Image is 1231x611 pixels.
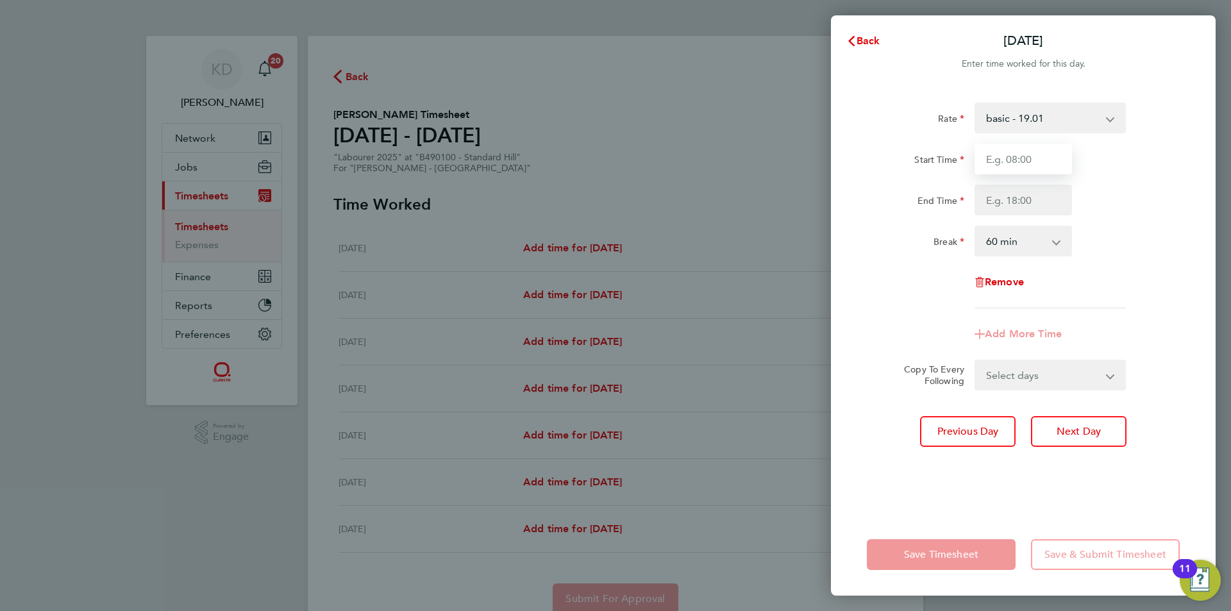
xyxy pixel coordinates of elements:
p: [DATE] [1003,32,1043,50]
label: Break [934,236,964,251]
input: E.g. 18:00 [975,185,1072,215]
label: Copy To Every Following [894,364,964,387]
button: Next Day [1031,416,1126,447]
span: Remove [985,276,1024,288]
span: Previous Day [937,425,999,438]
button: Open Resource Center, 11 new notifications [1180,560,1221,601]
div: 11 [1179,569,1191,585]
span: Next Day [1057,425,1101,438]
button: Remove [975,277,1024,287]
div: Enter time worked for this day. [831,56,1216,72]
span: Back [857,35,880,47]
label: Start Time [914,154,964,169]
label: End Time [917,195,964,210]
input: E.g. 08:00 [975,144,1072,174]
button: Previous Day [920,416,1016,447]
button: Back [833,28,893,54]
label: Rate [938,113,964,128]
